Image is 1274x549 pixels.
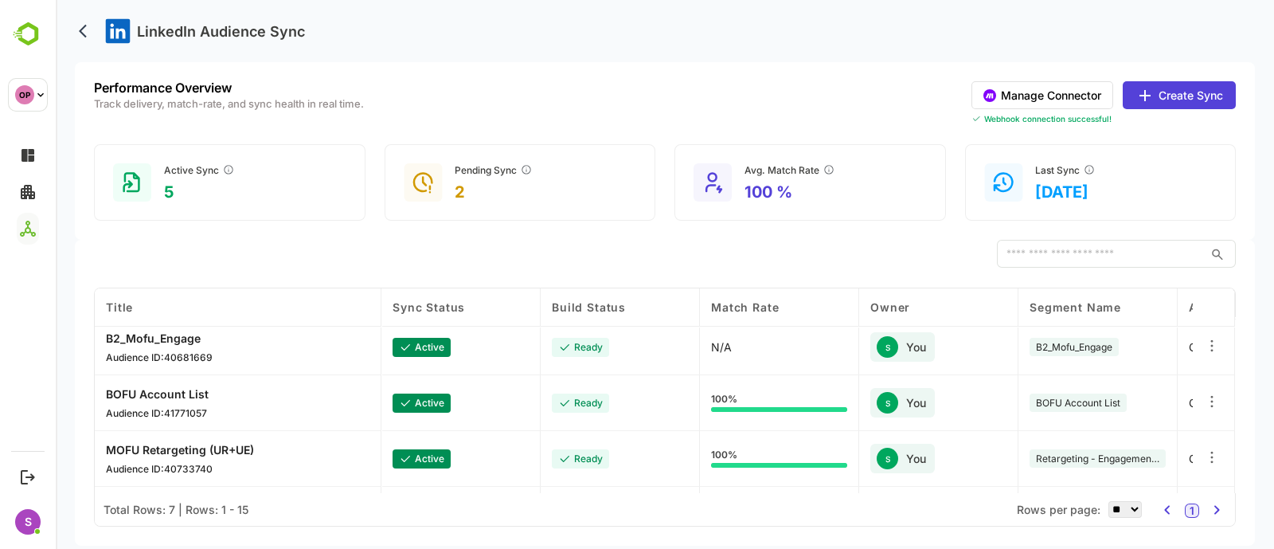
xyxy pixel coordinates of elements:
[821,392,842,414] div: S
[359,397,389,409] p: active
[50,387,153,401] p: BOFU Account List
[50,300,77,314] span: Title
[1133,452,1269,465] span: OpenText Ad Account - India
[166,163,179,176] button: Audiences in ‘Ready’ status and actively receiving ad delivery.
[359,453,389,465] p: active
[916,114,1180,124] div: Webhook connection successful!
[496,300,570,314] span: Build Status
[1027,163,1040,176] button: Time since the most recent batch update.
[108,163,179,176] div: Active Sync
[50,351,157,363] p: Audience ID: 40681669
[8,19,49,49] img: BambooboxLogoMark.f1c84d78b4c51b1a7b5f700c9845e183.svg
[815,300,854,314] span: Owner
[980,341,1057,353] span: B2_Mofu_Engage
[108,182,179,202] p: 5
[821,336,842,358] div: S
[399,163,477,176] div: Pending Sync
[1067,81,1180,109] button: Create Sync
[655,340,676,354] p: N/A
[815,388,879,418] div: You
[19,19,43,43] button: back
[359,341,389,353] p: active
[48,503,193,516] div: Total Rows: 7 | Rows: 1 - 15
[815,444,879,473] div: You
[655,394,791,412] div: 100%
[337,300,409,314] span: Sync Status
[655,450,791,468] div: 100%
[81,23,249,40] p: LinkedIn Audience Sync
[17,466,38,488] button: Logout
[1133,396,1269,410] span: OpenText Ad Account - India
[980,453,1104,465] span: Retargeting - Engagement (UR + UE)
[50,463,198,475] p: Audience ID: 40733740
[518,453,547,465] p: ready
[38,99,308,109] p: Track delivery, match-rate, and sync health in real time.
[821,448,842,469] div: S
[518,341,547,353] p: ready
[15,85,34,104] div: OP
[15,509,41,535] div: S
[916,81,1057,109] button: Manage Connector
[50,443,198,457] p: MOFU Retargeting (UR+UE)
[1133,300,1204,314] span: Ad Account
[50,331,157,345] p: B2_Mofu_Engage
[815,332,879,362] div: You
[464,163,477,176] button: Audiences still in ‘Building’ or ‘Updating’ for more than 24 hours.
[979,182,1040,202] p: [DATE]
[689,182,780,202] p: 100 %
[979,163,1040,176] div: Last Sync
[399,182,477,202] p: 2
[38,81,308,94] p: Performance Overview
[518,397,547,409] p: ready
[1133,340,1269,354] span: OpenText Ad Account - India
[767,163,780,176] button: Average percentage of contacts/companies LinkedIn successfully matched.
[980,397,1065,409] span: BOFU Account List
[689,163,780,176] div: Avg. Match Rate
[50,407,153,419] p: Audience ID: 41771057
[1129,504,1143,518] button: 1
[655,300,723,314] span: Match Rate
[961,503,1045,516] span: Rows per page:
[974,300,1065,314] span: Segment Name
